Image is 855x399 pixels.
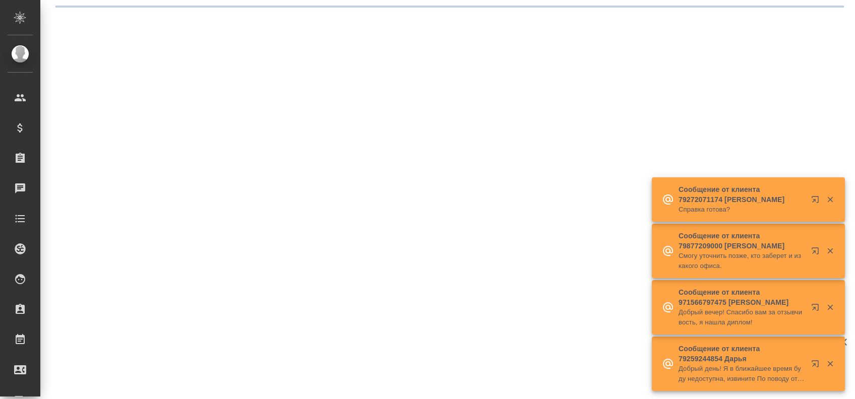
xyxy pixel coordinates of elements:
[679,307,805,327] p: Добрый вечер! Спасибо вам за отзывчивость, я нашла диплом!
[805,189,829,214] button: Открыть в новой вкладке
[679,205,805,215] p: Справка готова?
[679,344,805,364] p: Сообщение от клиента 79259244854 Дарья
[805,354,829,378] button: Открыть в новой вкладке
[679,231,805,251] p: Сообщение от клиента 79877209000 [PERSON_NAME]
[679,287,805,307] p: Сообщение от клиента 971566797475 [PERSON_NAME]
[679,184,805,205] p: Сообщение от клиента 79272071174 [PERSON_NAME]
[679,251,805,271] p: Смогу уточнить позже, кто заберет и из какого офиса.
[820,359,840,368] button: Закрыть
[820,303,840,312] button: Закрыть
[820,246,840,255] button: Закрыть
[805,297,829,321] button: Открыть в новой вкладке
[679,364,805,384] p: Добрый день! Я в ближайшее время буду недоступна, извините По поводу отеля для гостя все ещё соглас
[805,241,829,265] button: Открыть в новой вкладке
[820,195,840,204] button: Закрыть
